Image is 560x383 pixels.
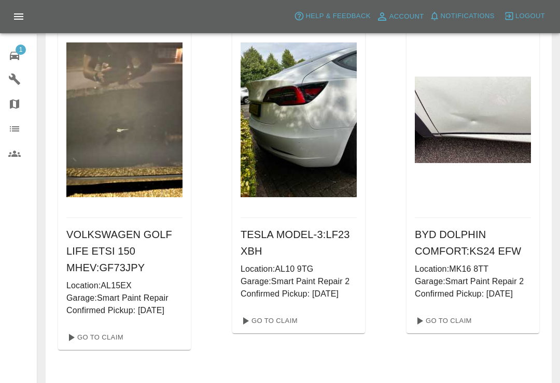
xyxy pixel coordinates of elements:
[305,10,370,22] span: Help & Feedback
[415,288,531,300] p: Confirmed Pickup: [DATE]
[16,45,26,55] span: 1
[6,4,31,29] button: Open drawer
[373,8,427,25] a: Account
[415,263,531,275] p: Location: MK16 8TT
[241,226,357,259] h6: TESLA MODEL-3 : LF23 XBH
[66,279,183,292] p: Location: AL15EX
[241,263,357,275] p: Location: AL10 9TG
[236,313,300,329] a: Go To Claim
[411,313,474,329] a: Go To Claim
[441,10,495,22] span: Notifications
[66,292,183,304] p: Garage: Smart Paint Repair
[415,226,531,259] h6: BYD DOLPHIN COMFORT : KS24 EFW
[241,275,357,288] p: Garage: Smart Paint Repair 2
[389,11,424,23] span: Account
[241,288,357,300] p: Confirmed Pickup: [DATE]
[515,10,545,22] span: Logout
[66,304,183,317] p: Confirmed Pickup: [DATE]
[427,8,497,24] button: Notifications
[62,329,126,346] a: Go To Claim
[501,8,548,24] button: Logout
[291,8,373,24] button: Help & Feedback
[66,226,183,276] h6: VOLKSWAGEN GOLF LIFE ETSI 150 MHEV : GF73JPY
[415,275,531,288] p: Garage: Smart Paint Repair 2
